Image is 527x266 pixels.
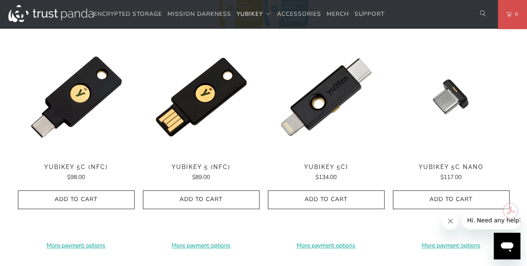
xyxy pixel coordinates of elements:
[143,39,260,155] a: YubiKey 5 (NFC) - Trust Panda YubiKey 5 (NFC) - Trust Panda
[27,196,126,203] span: Add to Cart
[143,39,260,155] img: YubiKey 5 (NFC) - Trust Panda
[277,10,321,18] span: Accessories
[268,190,385,209] button: Add to Cart
[327,10,349,18] span: Merch
[393,39,510,155] a: YubiKey 5C Nano - Trust Panda YubiKey 5C Nano - Trust Panda
[143,241,260,250] a: More payment options
[5,6,60,12] span: Hi. Need any help?
[268,164,385,171] span: YubiKey 5Ci
[393,241,510,250] a: More payment options
[315,173,337,181] span: $134.00
[143,190,260,209] button: Add to Cart
[18,164,135,171] span: YubiKey 5C (NFC)
[192,173,210,181] span: $89.00
[268,39,385,155] img: YubiKey 5Ci - Trust Panda
[277,5,321,24] a: Accessories
[237,10,263,18] span: YubiKey
[268,164,385,182] a: YubiKey 5Ci $134.00
[393,39,510,155] img: YubiKey 5C Nano - Trust Panda
[143,164,260,171] span: YubiKey 5 (NFC)
[18,39,135,155] a: YubiKey 5C (NFC) - Trust Panda YubiKey 5C (NFC) - Trust Panda
[94,10,162,18] span: Encrypted Storage
[393,190,510,209] button: Add to Cart
[237,5,272,24] summary: YubiKey
[440,173,462,181] span: $117.00
[402,196,501,203] span: Add to Cart
[18,190,135,209] button: Add to Cart
[277,196,376,203] span: Add to Cart
[167,10,231,18] span: Mission Darkness
[18,39,135,155] img: YubiKey 5C (NFC) - Trust Panda
[393,164,510,171] span: YubiKey 5C Nano
[167,5,231,24] a: Mission Darkness
[18,241,135,250] a: More payment options
[442,213,459,229] iframe: Close message
[268,241,385,250] a: More payment options
[8,5,94,22] img: Trust Panda Australia
[512,10,518,19] span: 0
[67,173,85,181] span: $98.00
[494,233,520,259] iframe: Button to launch messaging window
[18,164,135,182] a: YubiKey 5C (NFC) $98.00
[94,5,162,24] a: Encrypted Storage
[393,164,510,182] a: YubiKey 5C Nano $117.00
[462,211,520,229] iframe: Message from company
[355,10,385,18] span: Support
[327,5,349,24] a: Merch
[94,5,385,24] nav: Translation missing: en.navigation.header.main_nav
[152,196,251,203] span: Add to Cart
[355,5,385,24] a: Support
[268,39,385,155] a: YubiKey 5Ci - Trust Panda YubiKey 5Ci - Trust Panda
[143,164,260,182] a: YubiKey 5 (NFC) $89.00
